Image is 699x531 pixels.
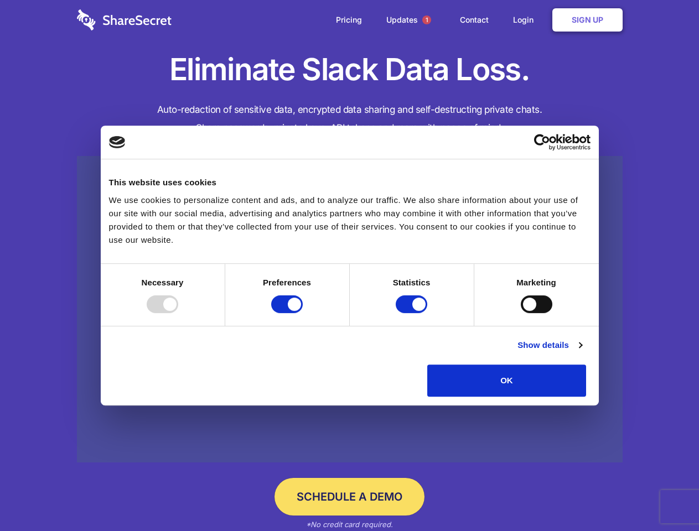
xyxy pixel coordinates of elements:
a: Wistia video thumbnail [77,156,623,463]
a: Login [502,3,550,37]
em: *No credit card required. [306,520,393,529]
strong: Necessary [142,278,184,287]
h4: Auto-redaction of sensitive data, encrypted data sharing and self-destructing private chats. Shar... [77,101,623,137]
button: OK [427,365,586,397]
strong: Preferences [263,278,311,287]
a: Schedule a Demo [275,478,424,516]
strong: Statistics [393,278,431,287]
div: This website uses cookies [109,176,591,189]
strong: Marketing [516,278,556,287]
div: We use cookies to personalize content and ads, and to analyze our traffic. We also share informat... [109,194,591,247]
a: Contact [449,3,500,37]
img: logo-wordmark-white-trans-d4663122ce5f474addd5e946df7df03e33cb6a1c49d2221995e7729f52c070b2.svg [77,9,172,30]
a: Pricing [325,3,373,37]
h1: Eliminate Slack Data Loss. [77,50,623,90]
a: Usercentrics Cookiebot - opens in a new window [494,134,591,150]
a: Sign Up [552,8,623,32]
span: 1 [422,15,431,24]
a: Show details [517,339,582,352]
img: logo [109,136,126,148]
